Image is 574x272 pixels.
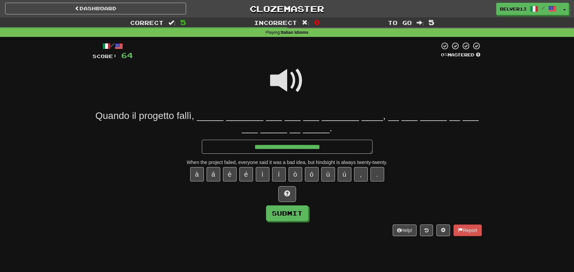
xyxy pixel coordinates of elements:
[305,167,319,181] button: ó
[496,3,560,15] a: Belver13 /
[281,30,308,35] strong: Italian Idioms
[441,52,448,57] span: 0 %
[254,19,297,26] span: Incorrect
[168,20,176,26] span: :
[196,3,377,15] a: Clozemaster
[370,167,384,181] button: .
[93,42,133,50] div: /
[256,167,269,181] button: ì
[393,225,417,236] button: Help!
[180,18,186,26] span: 5
[321,167,335,181] button: ù
[93,159,482,166] div: When the project failed, everyone said it was a bad idea, but hindsight is always twenty-twenty.
[453,225,481,236] button: Report
[93,53,117,59] span: Score:
[338,167,351,181] button: ú
[417,20,424,26] span: :
[429,18,434,26] span: 5
[420,225,433,236] button: Round history (alt+y)
[302,20,309,26] span: :
[207,167,220,181] button: á
[272,167,286,181] button: í
[93,110,482,135] div: Quando il progetto fallì, _____ _______ ___ ___ ___ _______ ____, __ ___ _____ __ ___ ___ _____ _...
[439,52,482,58] div: Mastered
[542,5,545,10] span: /
[121,51,133,59] span: 64
[278,186,296,202] button: Hint!
[223,167,237,181] button: è
[388,19,412,26] span: To go
[130,19,164,26] span: Correct
[190,167,204,181] button: à
[500,6,527,12] span: Belver13
[289,167,302,181] button: ò
[239,167,253,181] button: é
[5,3,186,14] a: Dashboard
[354,167,368,181] button: ,
[266,205,308,221] button: Submit
[314,18,320,26] span: 0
